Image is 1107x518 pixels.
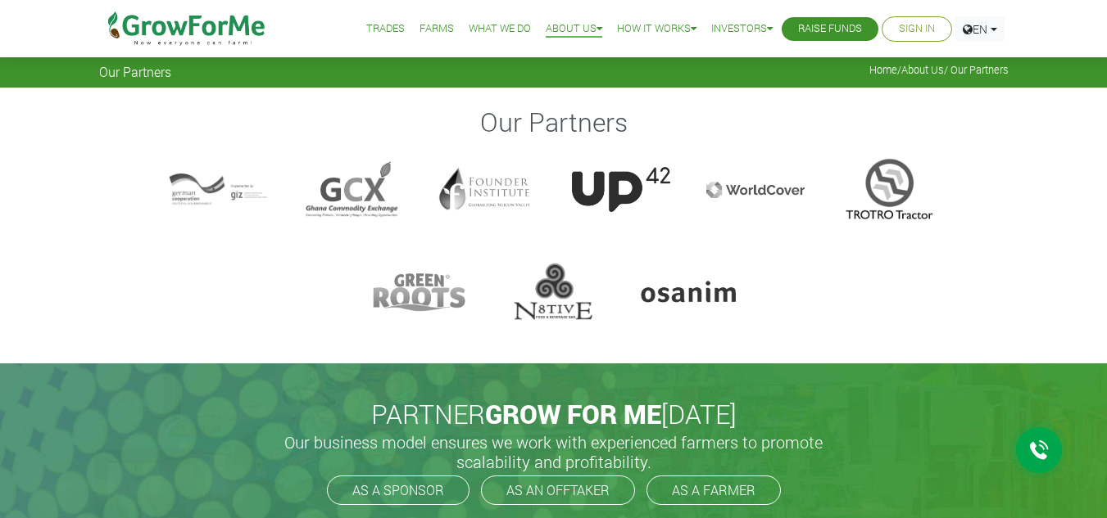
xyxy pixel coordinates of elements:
[366,20,405,38] a: Trades
[899,20,935,38] a: Sign In
[102,106,1006,137] h2: Our Partners
[798,20,862,38] a: Raise Funds
[485,396,661,431] span: GROW FOR ME
[901,63,944,76] a: About Us
[267,432,841,471] h5: Our business model ensures we work with experienced farmers to promote scalability and profitabil...
[420,20,454,38] a: Farms
[469,20,531,38] a: What We Do
[327,475,470,505] a: AS A SPONSOR
[481,475,635,505] a: AS AN OFFTAKER
[711,20,773,38] a: Investors
[617,20,696,38] a: How it Works
[955,16,1005,42] a: EN
[869,63,897,76] a: Home
[869,64,1009,76] span: / / Our Partners
[647,475,781,505] a: AS A FARMER
[106,399,1002,430] h2: PARTNER [DATE]
[546,20,602,38] a: About Us
[99,64,171,79] span: Our Partners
